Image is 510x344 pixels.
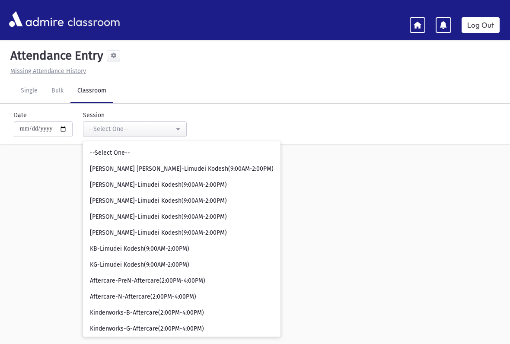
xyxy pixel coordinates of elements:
img: AdmirePro [7,9,66,29]
label: Session [83,111,105,120]
span: [PERSON_NAME]-Limudei Kodesh(9:00AM-2:00PM) [90,181,227,189]
span: KB-Limudei Kodesh(9:00AM-2:00PM) [90,245,189,253]
span: [PERSON_NAME] [PERSON_NAME]-Limudei Kodesh(9:00AM-2:00PM) [90,165,274,173]
h5: Attendance Entry [7,48,103,63]
span: classroom [66,8,120,31]
span: Kinderworks-B-Aftercare(2:00PM-4:00PM) [90,309,204,317]
a: Missing Attendance History [7,67,86,75]
span: [PERSON_NAME]-Limudei Kodesh(9:00AM-2:00PM) [90,213,227,221]
span: Aftercare-PreN-Aftercare(2:00PM-4:00PM) [90,277,205,285]
span: KG-Limudei Kodesh(9:00AM-2:00PM) [90,261,189,269]
a: Log Out [462,17,500,33]
span: Kinderworks-G-Aftercare(2:00PM-4:00PM) [90,325,204,333]
a: Single [14,79,45,103]
span: [PERSON_NAME]-Limudei Kodesh(9:00AM-2:00PM) [90,197,227,205]
span: [PERSON_NAME]-Limudei Kodesh(9:00AM-2:00PM) [90,229,227,237]
label: Date [14,111,27,120]
div: --Select One-- [89,124,174,134]
span: Aftercare-N-Aftercare(2:00PM-4:00PM) [90,293,196,301]
u: Missing Attendance History [10,67,86,75]
a: Classroom [70,79,113,103]
a: Bulk [45,79,70,103]
span: --Select One-- [90,149,130,157]
button: --Select One-- [83,121,187,137]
